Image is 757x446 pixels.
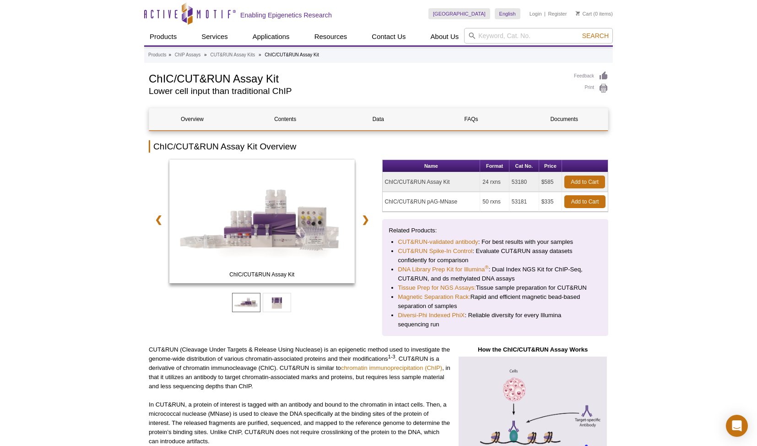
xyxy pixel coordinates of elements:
a: Products [144,28,182,45]
h2: ChIC/CUT&RUN Assay Kit Overview [149,140,608,153]
a: ❯ [356,209,375,230]
a: Applications [247,28,295,45]
strong: How the ChIC/CUT&RUN Assay Works [478,346,588,353]
span: ChIC/CUT&RUN Assay Kit [171,270,352,279]
a: Tissue Prep for NGS Assays: [398,283,476,292]
a: English [495,8,520,19]
a: Feedback [574,71,608,81]
td: 50 rxns [480,192,509,212]
a: chromatin immunoprecipitation (ChIP) [341,364,442,371]
input: Keyword, Cat. No. [464,28,613,44]
a: DNA Library Prep Kit for Illumina® [398,265,489,274]
a: Overview [149,108,235,130]
li: Tissue sample preparation for CUT&RUN [398,283,593,292]
li: ChIC/CUT&RUN Assay Kit [265,52,319,57]
h2: Lower cell input than traditional ChIP [149,87,565,95]
a: ChIP Assays [175,51,201,59]
h1: ChIC/CUT&RUN Assay Kit [149,71,565,85]
p: In CUT&RUN, a protein of interest is tagged with an antibody and bound to the chromatin in intact... [149,400,450,446]
div: Open Intercom Messenger [726,415,748,437]
p: Related Products: [389,226,602,235]
li: : Evaluate CUT&RUN assay datasets confidently for comparison [398,247,593,265]
a: Products [148,51,166,59]
td: 53181 [509,192,539,212]
a: About Us [425,28,465,45]
a: Magnetic Separation Rack: [398,292,470,302]
li: : Reliable diversity for every Illumina sequencing run [398,311,593,329]
a: Resources [309,28,353,45]
th: Cat No. [509,160,539,172]
li: Rapid and efficient magnetic bead-based separation of samples [398,292,593,311]
li: | [544,8,546,19]
td: 24 rxns [480,172,509,192]
th: Price [539,160,562,172]
a: CUT&RUN Spike-In Control [398,247,473,256]
td: ChIC/CUT&RUN pAG-MNase [383,192,481,212]
a: CUT&RUN Assay Kits [210,51,255,59]
img: ChIC/CUT&RUN Assay Kit [169,160,355,283]
a: FAQs [428,108,514,130]
a: ❮ [149,209,168,230]
a: Services [196,28,233,45]
td: $335 [539,192,562,212]
li: : For best results with your samples [398,237,593,247]
a: Documents [521,108,607,130]
td: $585 [539,172,562,192]
a: Login [530,11,542,17]
a: Print [574,83,608,94]
img: Your Cart [576,11,580,16]
sup: ® [485,264,488,270]
td: ChIC/CUT&RUN Assay Kit [383,172,481,192]
a: Diversi-Phi Indexed PhiX [398,311,465,320]
th: Format [480,160,509,172]
a: ChIC/CUT&RUN Assay Kit [169,160,355,286]
th: Name [383,160,481,172]
a: Cart [576,11,592,17]
li: : Dual Index NGS Kit for ChIP-Seq, CUT&RUN, and ds methylated DNA assays [398,265,593,283]
a: Contents [242,108,328,130]
sup: 1-3 [388,354,395,359]
li: (0 items) [576,8,613,19]
a: Add to Cart [564,195,606,208]
a: Add to Cart [564,176,605,188]
li: » [204,52,207,57]
a: [GEOGRAPHIC_DATA] [428,8,490,19]
button: Search [579,32,611,40]
p: CUT&RUN (Cleavage Under Targets & Release Using Nuclease) is an epigenetic method used to investi... [149,345,450,391]
td: 53180 [509,172,539,192]
h2: Enabling Epigenetics Research [240,11,332,19]
a: CUT&RUN-validated antibody [398,237,478,247]
a: Register [548,11,567,17]
a: Data [335,108,421,130]
a: Contact Us [366,28,411,45]
li: » [168,52,171,57]
span: Search [582,32,609,39]
li: » [259,52,261,57]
